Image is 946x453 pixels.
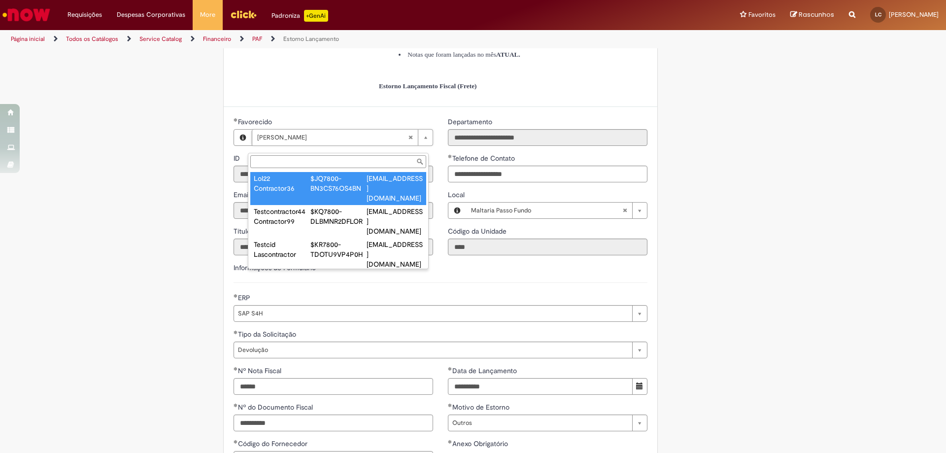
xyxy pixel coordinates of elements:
div: $KQ7800-DLBMNR2DFLOR [310,207,367,226]
div: [EMAIL_ADDRESS][DOMAIN_NAME] [367,240,423,269]
div: Lol22 Contractor36 [254,174,310,193]
div: [EMAIL_ADDRESS][DOMAIN_NAME] [367,174,423,203]
div: [EMAIL_ADDRESS][DOMAIN_NAME] [367,207,423,236]
div: $KR7800-TDOTU9VP4P0H [310,240,367,259]
div: Testcontractor44 Contractor99 [254,207,310,226]
div: Testcid Lascontractor [254,240,310,259]
ul: Favorecido [248,170,428,269]
div: $JQ7800-BN3CS76OS4BN [310,174,367,193]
